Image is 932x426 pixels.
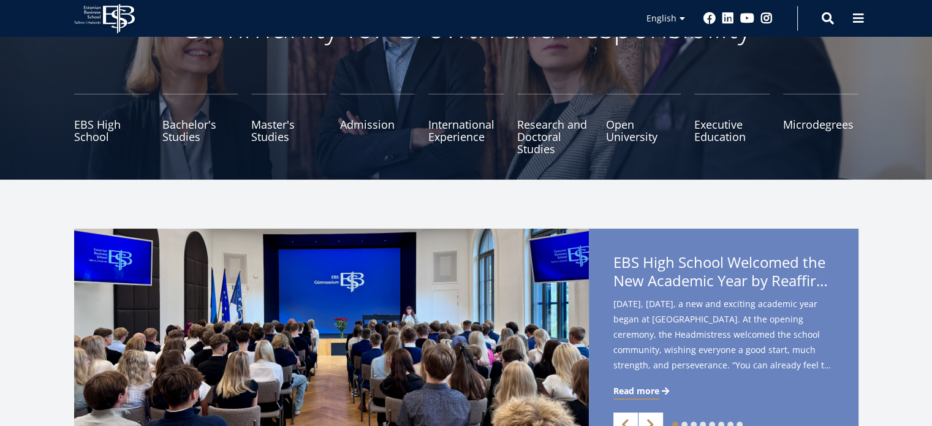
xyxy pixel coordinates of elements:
a: Bachelor's Studies [162,94,238,155]
a: International Experience [428,94,504,155]
a: Open University [606,94,681,155]
span: EBS High School Welcomed the [613,253,834,294]
a: Microdegrees [783,94,858,155]
a: Admission [340,94,415,155]
a: Facebook [703,12,716,25]
span: [DATE], [DATE], a new and exciting academic year began at [GEOGRAPHIC_DATA]. At the opening cerem... [613,296,834,377]
span: strength, and perseverance. “You can already feel the autumn in the air – and in a way it’s good ... [613,357,834,373]
span: New Academic Year by Reaffirming Its Core Values [613,272,834,290]
a: Linkedin [722,12,734,25]
p: Community for Growth and Responsibility [142,8,791,45]
a: Executive Education [694,94,770,155]
a: Youtube [740,12,754,25]
a: EBS High School [74,94,150,155]
span: Read more [613,385,659,397]
a: Read more [613,385,672,397]
a: Master's Studies [251,94,327,155]
a: Research and Doctoral Studies [517,94,593,155]
a: Instagram [760,12,773,25]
